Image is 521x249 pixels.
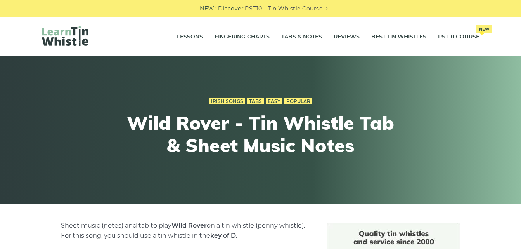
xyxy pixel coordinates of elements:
a: Popular [284,98,312,104]
a: Easy [266,98,282,104]
strong: key of D [210,232,236,239]
a: Best Tin Whistles [371,27,426,47]
a: PST10 CourseNew [438,27,479,47]
h1: Wild Rover - Tin Whistle Tab & Sheet Music Notes [118,112,403,157]
p: Sheet music (notes) and tab to play on a tin whistle (penny whistle). For this song, you should u... [61,221,308,241]
a: Tabs [247,98,264,104]
a: Reviews [334,27,360,47]
span: New [476,25,492,33]
a: Irish Songs [209,98,245,104]
a: Fingering Charts [215,27,270,47]
strong: Wild Rover [171,222,207,229]
a: Tabs & Notes [281,27,322,47]
a: Lessons [177,27,203,47]
img: LearnTinWhistle.com [42,26,88,46]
